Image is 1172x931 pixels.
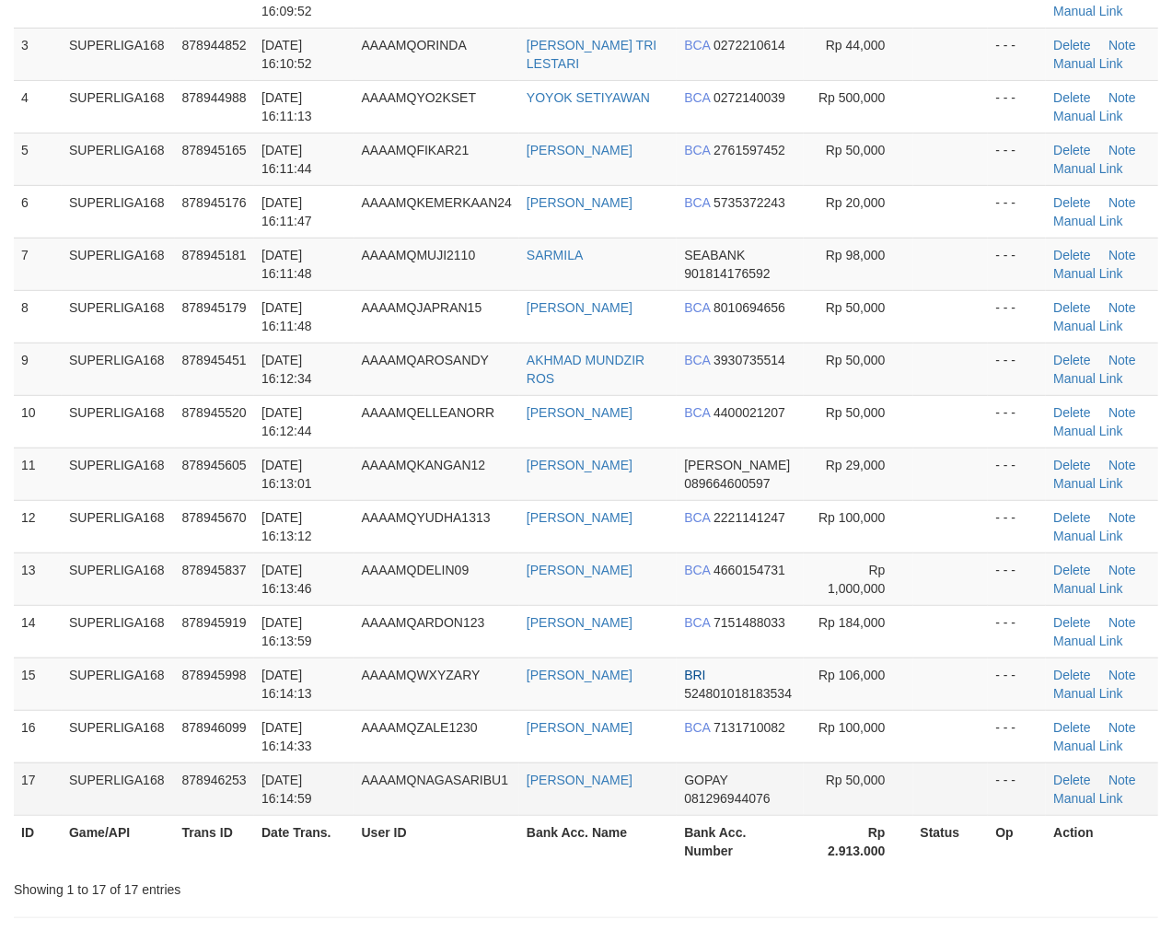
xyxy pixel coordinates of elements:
a: [PERSON_NAME] [527,300,632,315]
span: AAAAMQKANGAN12 [362,458,486,472]
td: - - - [988,185,1046,238]
td: - - - [988,28,1046,80]
span: Copy 3930735514 to clipboard [714,353,785,367]
a: Delete [1053,248,1090,262]
td: 16 [14,710,62,762]
span: Copy 7131710082 to clipboard [714,720,785,735]
th: Rp 2.913.000 [804,815,912,867]
span: [DATE] 16:11:48 [261,300,312,333]
a: Delete [1053,405,1090,420]
td: SUPERLIGA168 [62,553,175,605]
a: Note [1108,563,1136,577]
span: Rp 50,000 [826,143,886,157]
a: Manual Link [1053,56,1123,71]
span: BCA [684,720,710,735]
a: Note [1108,248,1136,262]
td: SUPERLIGA168 [62,343,175,395]
a: Delete [1053,615,1090,630]
span: Copy 0272210614 to clipboard [714,38,785,52]
span: AAAAMQZALE1230 [362,720,478,735]
span: Rp 29,000 [826,458,886,472]
a: [PERSON_NAME] [527,563,632,577]
td: SUPERLIGA168 [62,500,175,553]
a: Delete [1053,143,1090,157]
th: Status [913,815,989,867]
span: BCA [684,405,710,420]
span: AAAAMQELLEANORR [362,405,495,420]
span: 878945179 [182,300,247,315]
a: Delete [1053,773,1090,787]
a: Manual Link [1053,214,1123,228]
span: BCA [684,563,710,577]
span: 878945998 [182,668,247,682]
span: 878945605 [182,458,247,472]
span: [DATE] 16:14:33 [261,720,312,753]
td: 8 [14,290,62,343]
span: Copy 524801018183534 to clipboard [684,686,792,701]
td: SUPERLIGA168 [62,28,175,80]
td: - - - [988,290,1046,343]
td: - - - [988,658,1046,710]
th: Bank Acc. Name [519,815,677,867]
a: [PERSON_NAME] [527,668,632,682]
td: SUPERLIGA168 [62,710,175,762]
td: 15 [14,658,62,710]
span: Rp 44,000 [826,38,886,52]
td: - - - [988,343,1046,395]
span: Rp 184,000 [818,615,885,630]
span: Rp 98,000 [826,248,886,262]
span: BCA [684,143,710,157]
td: 5 [14,133,62,185]
a: [PERSON_NAME] [527,510,632,525]
span: AAAAMQFIKAR21 [362,143,470,157]
span: [DATE] 16:14:13 [261,668,312,701]
span: Copy 2761597452 to clipboard [714,143,785,157]
span: [DATE] 16:12:44 [261,405,312,438]
a: Manual Link [1053,791,1123,806]
a: Note [1108,195,1136,210]
td: 3 [14,28,62,80]
a: [PERSON_NAME] [527,405,632,420]
span: Copy 0272140039 to clipboard [714,90,785,105]
span: 878946099 [182,720,247,735]
td: - - - [988,238,1046,290]
a: Manual Link [1053,266,1123,281]
span: BCA [684,615,710,630]
a: Manual Link [1053,4,1123,18]
span: 878945520 [182,405,247,420]
span: Rp 100,000 [818,720,885,735]
a: Note [1108,458,1136,472]
span: [DATE] 16:10:52 [261,38,312,71]
a: Manual Link [1053,371,1123,386]
span: SEABANK [684,248,745,262]
td: - - - [988,448,1046,500]
td: - - - [988,605,1046,658]
a: Note [1108,405,1136,420]
a: Note [1108,615,1136,630]
span: [DATE] 16:14:59 [261,773,312,806]
span: [DATE] 16:11:44 [261,143,312,176]
td: - - - [988,553,1046,605]
a: Delete [1053,38,1090,52]
td: 13 [14,553,62,605]
a: Delete [1053,90,1090,105]
span: AAAAMQAROSANDY [362,353,489,367]
th: Date Trans. [254,815,354,867]
span: [DATE] 16:13:01 [261,458,312,491]
span: Copy 7151488033 to clipboard [714,615,785,630]
div: Showing 1 to 17 of 17 entries [14,873,474,899]
span: Rp 1,000,000 [828,563,885,596]
td: 11 [14,448,62,500]
a: [PERSON_NAME] [527,143,632,157]
th: Action [1046,815,1158,867]
a: Note [1108,668,1136,682]
span: 878945670 [182,510,247,525]
span: Rp 50,000 [826,405,886,420]
span: [DATE] 16:13:59 [261,615,312,648]
a: Note [1108,143,1136,157]
span: AAAAMQORINDA [362,38,467,52]
span: BCA [684,38,710,52]
span: [DATE] 16:13:12 [261,510,312,543]
td: SUPERLIGA168 [62,290,175,343]
span: Rp 20,000 [826,195,886,210]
